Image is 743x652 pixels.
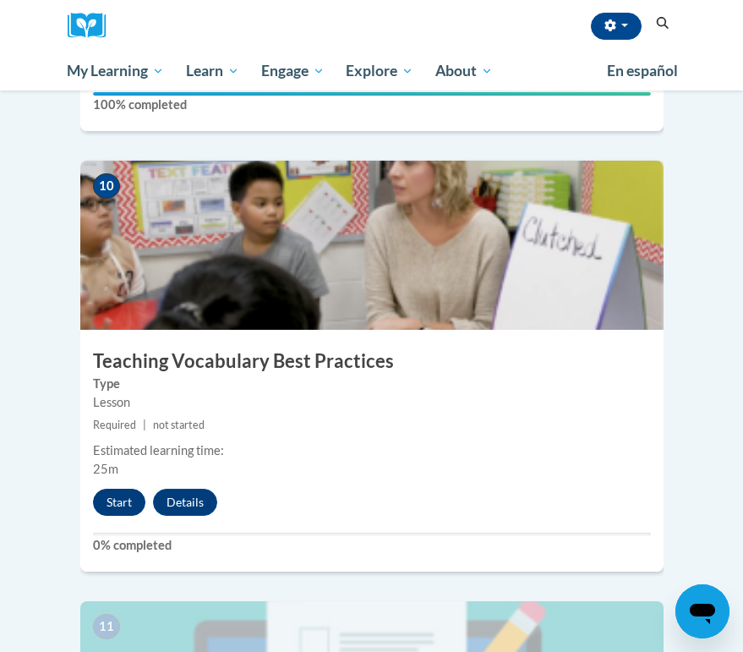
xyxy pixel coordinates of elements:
[93,173,120,199] span: 10
[93,441,651,460] div: Estimated learning time:
[93,614,120,639] span: 11
[607,62,678,79] span: En español
[335,52,424,90] a: Explore
[153,489,217,516] button: Details
[67,61,164,81] span: My Learning
[93,462,118,476] span: 25m
[80,348,664,375] h3: Teaching Vocabulary Best Practices
[57,52,176,90] a: My Learning
[650,14,675,34] button: Search
[93,489,145,516] button: Start
[261,61,325,81] span: Engage
[250,52,336,90] a: Engage
[93,92,651,96] div: Your progress
[435,61,493,81] span: About
[675,584,729,638] iframe: Button to launch messaging window
[93,393,651,412] div: Lesson
[93,536,651,555] label: 0% completed
[93,419,136,431] span: Required
[186,61,239,81] span: Learn
[153,419,205,431] span: not started
[346,61,413,81] span: Explore
[68,13,118,39] a: Cox Campus
[424,52,504,90] a: About
[143,419,146,431] span: |
[175,52,250,90] a: Learn
[93,96,651,114] label: 100% completed
[596,53,689,89] a: En español
[80,161,664,330] img: Course Image
[591,13,642,40] button: Account Settings
[68,13,118,39] img: Logo brand
[55,52,689,90] div: Main menu
[93,375,651,393] label: Type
